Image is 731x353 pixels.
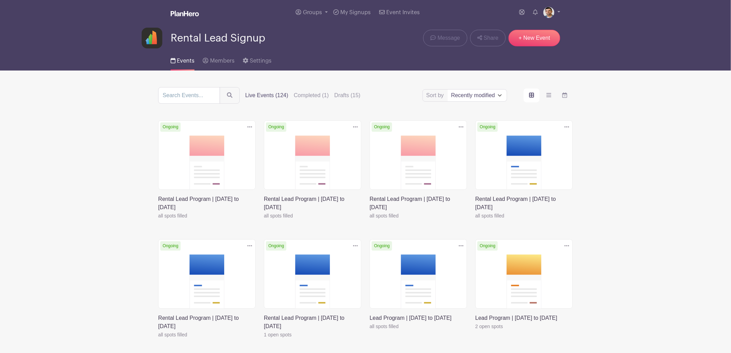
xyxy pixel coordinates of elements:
label: Drafts (15) [334,91,361,100]
a: Share [470,30,506,46]
span: Share [484,34,499,42]
img: logo_white-6c42ec7e38ccf1d336a20a19083b03d10ae64f83f12c07503d8b9e83406b4c7d.svg [171,11,199,16]
span: Message [438,34,460,42]
span: Event Invites [386,10,420,15]
label: Live Events (124) [245,91,288,100]
div: order and view [524,89,573,102]
a: Events [171,48,194,71]
span: Settings [250,58,272,64]
span: Members [210,58,235,64]
label: Completed (1) [294,91,329,100]
img: fulton-grace-logo.jpeg [142,28,162,48]
span: My Signups [341,10,371,15]
a: Members [203,48,234,71]
a: Message [423,30,467,46]
a: + New Event [509,30,560,46]
a: Settings [243,48,272,71]
span: Events [177,58,194,64]
span: Rental Lead Signup [171,32,265,44]
img: Screen%20Shot%202023-02-21%20at%2010.54.51%20AM.png [543,7,554,18]
input: Search Events... [158,87,220,104]
label: Sort by [426,91,446,100]
div: filters [245,91,360,100]
span: Groups [303,10,322,15]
